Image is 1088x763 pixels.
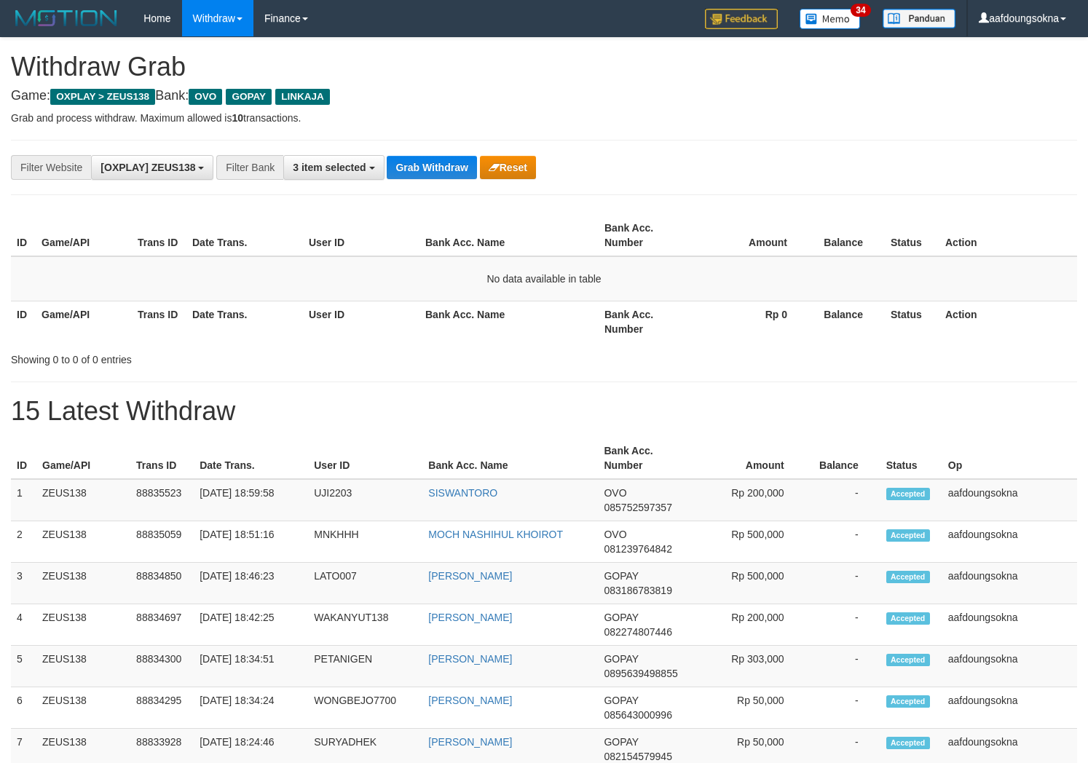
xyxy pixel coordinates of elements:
[194,687,308,729] td: [DATE] 18:34:24
[232,112,243,124] strong: 10
[11,52,1077,82] h1: Withdraw Grab
[91,155,213,180] button: [OXPLAY] ZEUS138
[800,9,861,29] img: Button%20Memo.svg
[886,612,930,625] span: Accepted
[428,487,497,499] a: SISWANTORO
[11,111,1077,125] p: Grab and process withdraw. Maximum allowed is transactions.
[293,162,366,173] span: 3 item selected
[130,479,194,521] td: 88835523
[806,604,880,646] td: -
[36,521,130,563] td: ZEUS138
[604,529,626,540] span: OVO
[11,521,36,563] td: 2
[604,612,638,623] span: GOPAY
[11,438,36,479] th: ID
[694,563,806,604] td: Rp 500,000
[604,570,638,582] span: GOPAY
[886,695,930,708] span: Accepted
[422,438,598,479] th: Bank Acc. Name
[194,563,308,604] td: [DATE] 18:46:23
[806,563,880,604] td: -
[308,646,422,687] td: PETANIGEN
[694,604,806,646] td: Rp 200,000
[806,687,880,729] td: -
[36,215,132,256] th: Game/API
[883,9,955,28] img: panduan.png
[11,397,1077,426] h1: 15 Latest Withdraw
[11,646,36,687] td: 5
[36,301,132,342] th: Game/API
[11,215,36,256] th: ID
[604,668,677,679] span: Copy 0895639498855 to clipboard
[11,604,36,646] td: 4
[308,563,422,604] td: LATO007
[11,301,36,342] th: ID
[604,487,626,499] span: OVO
[599,215,695,256] th: Bank Acc. Number
[604,695,638,706] span: GOPAY
[886,529,930,542] span: Accepted
[694,479,806,521] td: Rp 200,000
[806,521,880,563] td: -
[942,521,1077,563] td: aafdoungsokna
[11,89,1077,103] h4: Game: Bank:
[194,604,308,646] td: [DATE] 18:42:25
[604,653,638,665] span: GOPAY
[598,438,693,479] th: Bank Acc. Number
[705,9,778,29] img: Feedback.jpg
[604,736,638,748] span: GOPAY
[604,709,671,721] span: Copy 085643000996 to clipboard
[194,479,308,521] td: [DATE] 18:59:58
[428,612,512,623] a: [PERSON_NAME]
[942,646,1077,687] td: aafdoungsokna
[886,737,930,749] span: Accepted
[100,162,195,173] span: [OXPLAY] ZEUS138
[694,521,806,563] td: Rp 500,000
[275,89,330,105] span: LINKAJA
[695,215,809,256] th: Amount
[36,604,130,646] td: ZEUS138
[604,502,671,513] span: Copy 085752597357 to clipboard
[308,438,422,479] th: User ID
[303,215,419,256] th: User ID
[942,687,1077,729] td: aafdoungsokna
[886,571,930,583] span: Accepted
[694,687,806,729] td: Rp 50,000
[130,604,194,646] td: 88834697
[428,529,563,540] a: MOCH NASHIHUL KHOIROT
[36,563,130,604] td: ZEUS138
[189,89,222,105] span: OVO
[283,155,384,180] button: 3 item selected
[132,301,186,342] th: Trans ID
[36,438,130,479] th: Game/API
[806,438,880,479] th: Balance
[885,215,939,256] th: Status
[942,604,1077,646] td: aafdoungsokna
[226,89,272,105] span: GOPAY
[880,438,942,479] th: Status
[50,89,155,105] span: OXPLAY > ZEUS138
[11,479,36,521] td: 1
[194,438,308,479] th: Date Trans.
[130,521,194,563] td: 88835059
[604,751,671,762] span: Copy 082154579945 to clipboard
[303,301,419,342] th: User ID
[186,301,303,342] th: Date Trans.
[886,654,930,666] span: Accepted
[419,301,599,342] th: Bank Acc. Name
[428,695,512,706] a: [PERSON_NAME]
[11,7,122,29] img: MOTION_logo.png
[308,687,422,729] td: WONGBEJO7700
[36,687,130,729] td: ZEUS138
[942,438,1077,479] th: Op
[809,301,885,342] th: Balance
[11,563,36,604] td: 3
[480,156,536,179] button: Reset
[939,215,1077,256] th: Action
[806,646,880,687] td: -
[942,563,1077,604] td: aafdoungsokna
[186,215,303,256] th: Date Trans.
[428,736,512,748] a: [PERSON_NAME]
[308,479,422,521] td: UJI2203
[132,215,186,256] th: Trans ID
